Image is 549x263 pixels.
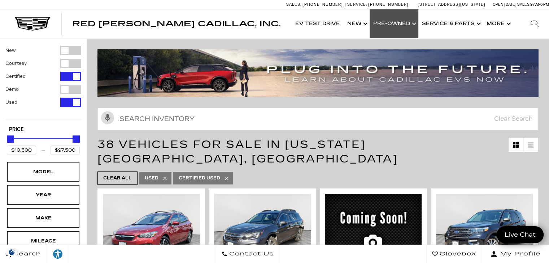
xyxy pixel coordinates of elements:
[418,9,483,38] a: Service & Parts
[530,2,549,7] span: 9 AM-6 PM
[7,146,36,155] input: Minimum
[25,191,61,199] div: Year
[517,2,530,7] span: Sales:
[520,9,549,38] div: Search
[438,249,476,259] span: Glovebox
[5,86,19,93] label: Demo
[493,2,517,7] span: Open [DATE]
[25,214,61,222] div: Make
[11,249,41,259] span: Search
[5,60,27,67] label: Courtesy
[97,108,538,130] input: Search Inventory
[482,245,549,263] button: Open user profile menu
[5,99,17,106] label: Used
[7,135,14,143] div: Minimum Price
[292,9,344,38] a: EV Test Drive
[286,3,345,6] a: Sales: [PHONE_NUMBER]
[497,226,544,243] a: Live Chat
[426,245,482,263] a: Glovebox
[501,231,539,239] span: Live Chat
[345,3,410,6] a: Service: [PHONE_NUMBER]
[25,237,61,245] div: Mileage
[7,185,79,205] div: YearYear
[368,2,409,7] span: [PHONE_NUMBER]
[97,138,398,165] span: 38 Vehicles for Sale in [US_STATE][GEOGRAPHIC_DATA], [GEOGRAPHIC_DATA]
[286,2,301,7] span: Sales:
[418,2,485,7] a: [STREET_ADDRESS][US_STATE]
[73,135,80,143] div: Maximum Price
[101,111,114,124] svg: Click to toggle on voice search
[97,49,544,97] img: ev-blog-post-banners4
[7,162,79,182] div: ModelModel
[344,9,370,38] a: New
[179,174,220,183] span: Certified Used
[5,47,16,54] label: New
[7,231,79,251] div: MileageMileage
[5,46,81,120] div: Filter by Vehicle Type
[347,2,367,7] span: Service:
[5,73,26,80] label: Certified
[47,249,69,259] div: Explore your accessibility options
[72,20,280,27] a: Red [PERSON_NAME] Cadillac, Inc.
[51,146,80,155] input: Maximum
[7,208,79,228] div: MakeMake
[103,174,132,183] span: Clear All
[14,17,51,31] img: Cadillac Dark Logo with Cadillac White Text
[497,249,541,259] span: My Profile
[4,248,20,256] div: Privacy Settings
[72,19,280,28] span: Red [PERSON_NAME] Cadillac, Inc.
[227,249,274,259] span: Contact Us
[7,133,80,155] div: Price
[25,168,61,176] div: Model
[370,9,418,38] a: Pre-Owned
[9,126,78,133] h5: Price
[302,2,343,7] span: [PHONE_NUMBER]
[483,9,513,38] button: More
[47,245,69,263] a: Explore your accessibility options
[145,174,158,183] span: Used
[216,245,280,263] a: Contact Us
[509,138,523,152] a: Grid View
